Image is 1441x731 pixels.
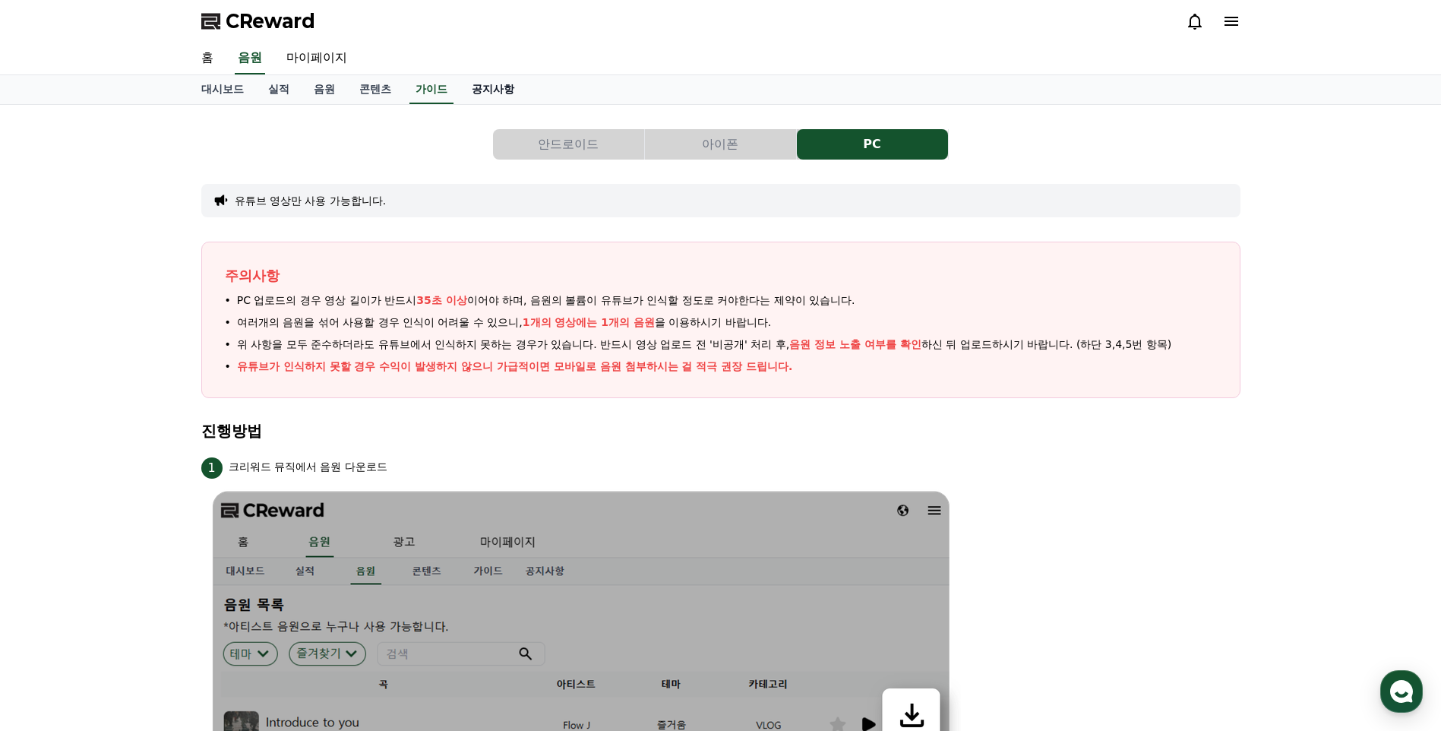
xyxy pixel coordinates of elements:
a: 공지사항 [460,75,526,104]
span: 1 [201,457,223,479]
a: 음원 [302,75,347,104]
a: 홈 [189,43,226,74]
span: 대화 [139,505,157,517]
a: 설정 [196,482,292,520]
span: 홈 [48,505,57,517]
h4: 진행방법 [201,422,1240,439]
a: 가이드 [409,75,453,104]
a: 대화 [100,482,196,520]
a: 안드로이드 [493,129,645,160]
a: PC [797,129,949,160]
a: CReward [201,9,315,33]
a: 홈 [5,482,100,520]
span: 1개의 영상에는 1개의 음원 [523,316,655,328]
a: 음원 [235,43,265,74]
span: PC 업로드의 경우 영상 길이가 반드시 이어야 하며, 음원의 볼륨이 유튜브가 인식할 정도로 커야한다는 제약이 있습니다. [237,293,855,309]
span: 설정 [235,505,253,517]
a: 대시보드 [189,75,256,104]
a: 콘텐츠 [347,75,403,104]
button: 유튜브 영상만 사용 가능합니다. [235,193,387,208]
button: PC [797,129,948,160]
span: 여러개의 음원을 섞어 사용할 경우 인식이 어려울 수 있으니, 을 이용하시기 바랍니다. [237,315,772,331]
a: 실적 [256,75,302,104]
button: 아이폰 [645,129,796,160]
p: 크리워드 뮤직에서 음원 다운로드 [229,459,387,475]
button: 안드로이드 [493,129,644,160]
span: 35초 이상 [416,294,466,306]
span: CReward [226,9,315,33]
p: 주의사항 [225,265,1217,286]
span: 위 사항을 모두 준수하더라도 유튜브에서 인식하지 못하는 경우가 있습니다. 반드시 영상 업로드 전 '비공개' 처리 후, 하신 뒤 업로드하시기 바랍니다. (하단 3,4,5번 항목) [237,337,1172,353]
a: 마이페이지 [274,43,359,74]
span: 음원 정보 노출 여부를 확인 [789,338,921,350]
p: 유튜브가 인식하지 못할 경우 수익이 발생하지 않으니 가급적이면 모바일로 음원 첨부하시는 걸 적극 권장 드립니다. [237,359,793,375]
a: 아이폰 [645,129,797,160]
